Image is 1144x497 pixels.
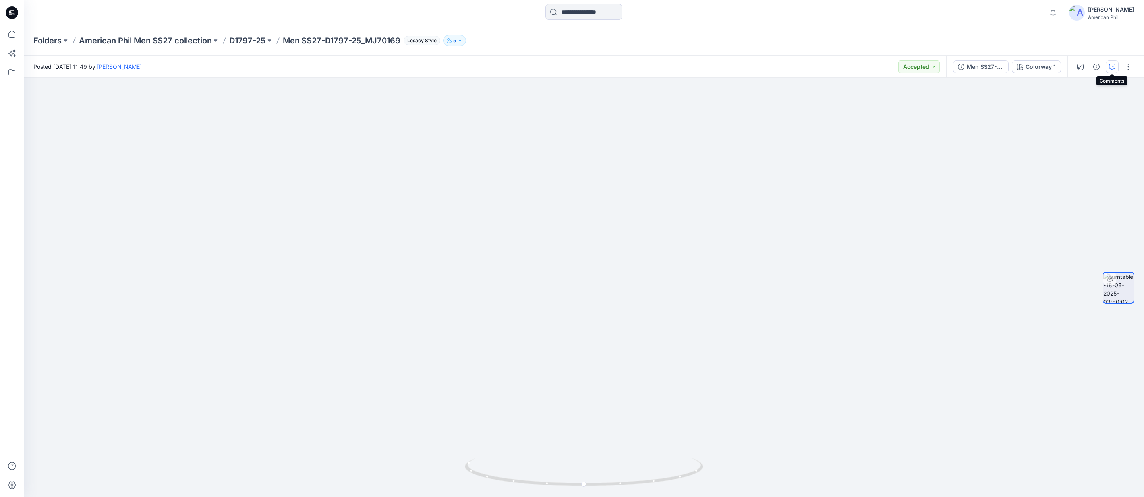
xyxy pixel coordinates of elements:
[1088,14,1134,20] div: American Phil
[1026,62,1056,71] div: Colorway 1
[1088,5,1134,14] div: [PERSON_NAME]
[443,35,466,46] button: 5
[33,35,62,46] a: Folders
[967,62,1003,71] div: Men SS27-D1797-25_MJ70169
[1012,60,1061,73] button: Colorway 1
[400,35,440,46] button: Legacy Style
[229,35,265,46] a: D1797-25
[404,36,440,45] span: Legacy Style
[97,63,142,70] a: [PERSON_NAME]
[1090,60,1103,73] button: Details
[453,36,456,45] p: 5
[1103,273,1134,303] img: turntable-18-08-2025-03:50:02
[283,35,400,46] p: Men SS27-D1797-25_MJ70169
[1069,5,1085,21] img: avatar
[953,60,1009,73] button: Men SS27-D1797-25_MJ70169
[79,35,212,46] a: American Phil Men SS27 collection
[33,62,142,71] span: Posted [DATE] 11:49 by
